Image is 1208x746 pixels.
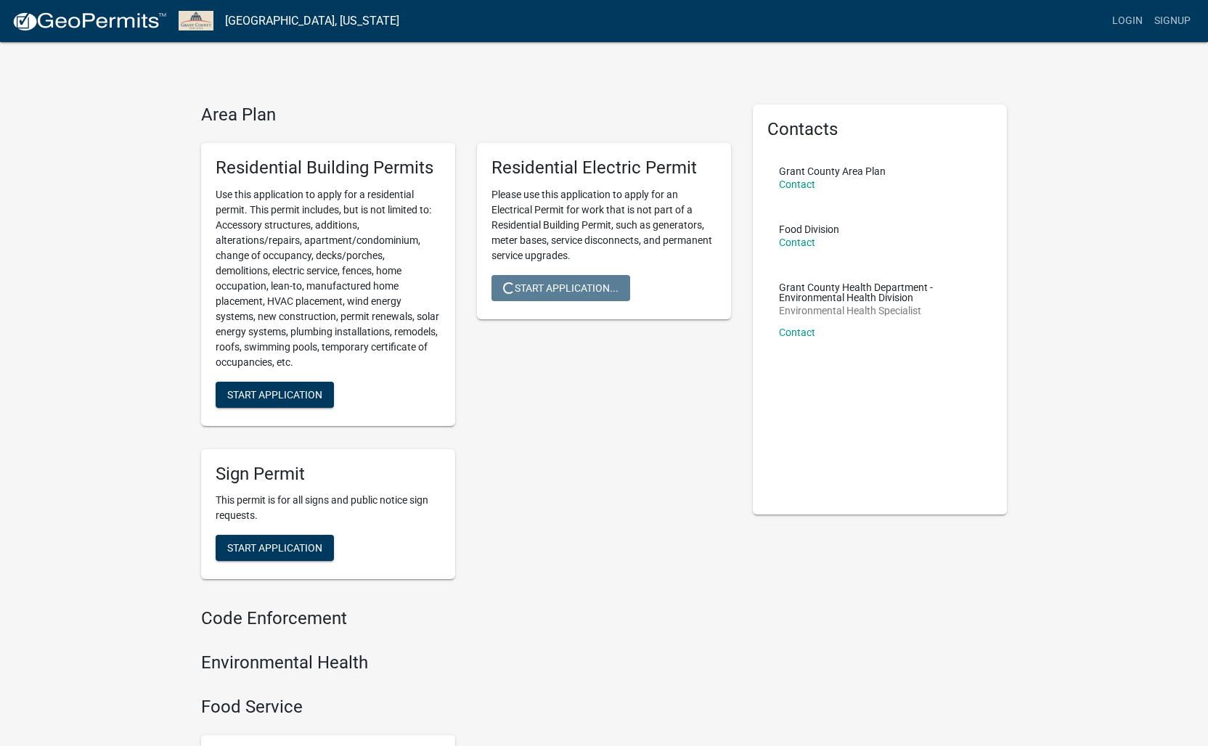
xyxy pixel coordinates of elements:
[201,652,731,673] h4: Environmental Health
[779,179,815,190] a: Contact
[216,493,441,523] p: This permit is for all signs and public notice sign requests.
[179,11,213,30] img: Grant County, Indiana
[491,275,630,301] button: Start Application...
[1148,7,1196,35] a: Signup
[216,187,441,370] p: Use this application to apply for a residential permit. This permit includes, but is not limited ...
[225,9,399,33] a: [GEOGRAPHIC_DATA], [US_STATE]
[227,542,322,554] span: Start Application
[201,697,731,718] h4: Food Service
[216,157,441,179] h5: Residential Building Permits
[491,187,717,263] p: Please use this application to apply for an Electrical Permit for work that is not part of a Resi...
[1106,7,1148,35] a: Login
[779,306,981,316] p: Environmental Health Specialist
[227,388,322,400] span: Start Application
[216,535,334,561] button: Start Application
[201,104,731,126] h4: Area Plan
[491,157,717,179] h5: Residential Electric Permit
[779,282,981,303] p: Grant County Health Department - Environmental Health Division
[216,382,334,408] button: Start Application
[201,608,731,629] h4: Code Enforcement
[503,282,619,293] span: Start Application...
[779,327,815,338] a: Contact
[767,119,992,140] h5: Contacts
[779,224,839,234] p: Food Division
[779,237,815,248] a: Contact
[779,166,886,176] p: Grant County Area Plan
[216,464,441,485] h5: Sign Permit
